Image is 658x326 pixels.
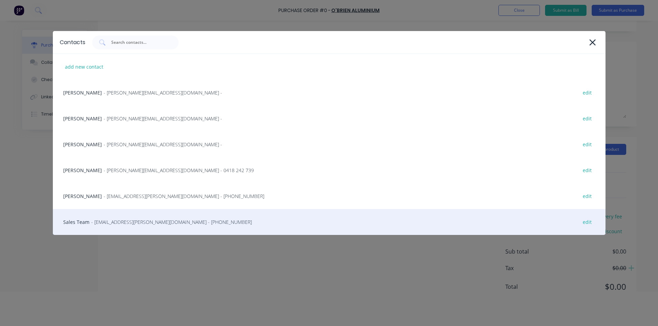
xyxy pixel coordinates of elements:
div: [PERSON_NAME] [53,131,605,157]
span: - [EMAIL_ADDRESS][PERSON_NAME][DOMAIN_NAME] - [PHONE_NUMBER] [104,192,264,200]
div: Contacts [60,38,85,47]
div: edit [579,165,595,176]
span: - [PERSON_NAME][EMAIL_ADDRESS][DOMAIN_NAME] - [104,115,222,122]
div: edit [579,139,595,150]
div: add new contact [61,61,107,72]
input: Search contacts... [111,39,168,46]
div: Sales Team [53,209,605,235]
div: edit [579,113,595,124]
div: [PERSON_NAME] [53,106,605,131]
div: edit [579,217,595,227]
span: - [PERSON_NAME][EMAIL_ADDRESS][DOMAIN_NAME] - [104,89,222,96]
span: - [PERSON_NAME][EMAIL_ADDRESS][DOMAIN_NAME] - 0418 242 739 [104,167,254,174]
span: - [EMAIL_ADDRESS][PERSON_NAME][DOMAIN_NAME] - [PHONE_NUMBER] [91,218,252,226]
div: [PERSON_NAME] [53,183,605,209]
div: edit [579,87,595,98]
div: [PERSON_NAME] [53,157,605,183]
span: - [PERSON_NAME][EMAIL_ADDRESS][DOMAIN_NAME] - [104,141,222,148]
div: [PERSON_NAME] [53,80,605,106]
div: edit [579,191,595,201]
